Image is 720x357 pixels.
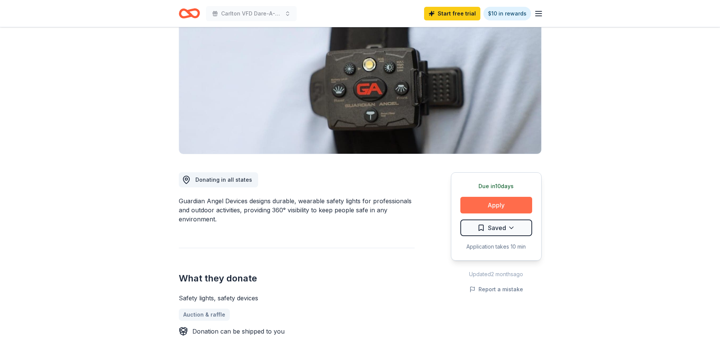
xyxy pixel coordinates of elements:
img: Image for Guardian Angel Device [179,9,541,154]
span: Donating in all states [195,176,252,183]
div: Due in 10 days [460,182,532,191]
a: $10 in rewards [483,7,531,20]
button: Report a mistake [469,285,523,294]
div: Donation can be shipped to you [192,327,285,336]
div: Updated 2 months ago [451,270,542,279]
a: Home [179,5,200,22]
div: Guardian Angel Devices designs durable, wearable safety lights for professionals and outdoor acti... [179,196,415,224]
span: Carlton VFD Dare-A-Oke [221,9,282,18]
div: Safety lights, safety devices [179,294,415,303]
a: Start free trial [424,7,480,20]
span: Saved [488,223,506,233]
h2: What they donate [179,272,415,284]
a: Auction & raffle [179,309,230,321]
button: Apply [460,197,532,213]
button: Saved [460,219,532,236]
button: Carlton VFD Dare-A-Oke [206,6,297,21]
div: Application takes 10 min [460,242,532,251]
